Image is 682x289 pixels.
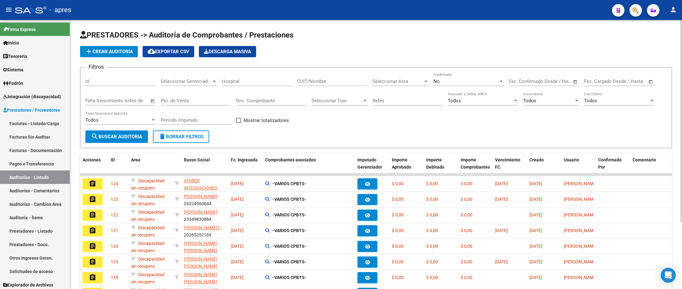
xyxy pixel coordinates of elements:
span: 118 [111,275,118,280]
span: Vencimiento FC [495,157,520,170]
span: Comentario [633,157,656,162]
span: $ 0,00 [392,275,404,280]
span: 119 [111,259,118,264]
mat-icon: assignment [89,211,96,219]
mat-icon: cloud_download [148,48,155,55]
span: [DATE] [529,244,542,249]
span: Imputado Gerenciador [357,157,382,170]
span: 122 [111,212,118,217]
span: $ 0,00 [426,212,438,217]
span: [DATE] [231,181,244,186]
mat-icon: add [85,48,93,55]
span: $ 0,00 [461,212,472,217]
span: Discapacidad sin recupero [131,178,164,190]
datatable-header-cell: Area [129,153,172,181]
span: [PERSON_NAME] L [184,225,221,230]
span: [PERSON_NAME] [PERSON_NAME] [184,256,217,269]
span: Todos [523,98,536,104]
span: Exportar CSV [148,49,189,54]
span: Discapacidad sin recupero [131,272,164,284]
button: Descarga Masiva [199,46,256,57]
datatable-header-cell: Vencimiento FC [493,153,527,181]
mat-icon: assignment [89,180,96,187]
div: - 27301432297 [184,271,226,284]
span: PRESTADORES -> Auditoría de Comprobantes / Prestaciones [80,31,293,39]
span: [DATE] [529,181,542,186]
span: Mostrar totalizadores [244,117,289,124]
span: [DATE] [231,275,244,280]
span: Discapacidad sin recupero [131,210,164,222]
button: Open calendar [647,78,654,85]
span: Seleccionar Tipo [311,98,362,104]
span: [PERSON_NAME] [564,181,597,186]
strong: -VARIOS CPBTS- [272,212,306,217]
datatable-header-cell: Importe Debitado [424,153,458,181]
span: $ 0,00 [392,197,404,202]
strong: -VARIOS CPBTS- [272,228,306,233]
div: - 23349830884 [184,209,226,222]
span: Comprobantes asociados [265,157,316,162]
span: $ 0,00 [426,244,438,249]
button: Open calendar [149,98,156,105]
span: [DATE] [495,197,508,202]
datatable-header-cell: Razon Social [181,153,228,181]
span: Explorador de Archivos [3,281,53,288]
span: $ 0,00 [461,244,472,249]
span: [DATE] [495,259,508,264]
span: [DATE] [231,212,244,217]
span: Descarga Masiva [204,49,251,54]
datatable-header-cell: Usuario [561,153,596,181]
strong: -VARIOS CPBTS- [272,244,306,249]
span: [PERSON_NAME] [564,259,597,264]
span: $ 0,00 [392,181,404,186]
span: Razon Social [184,157,210,162]
mat-icon: assignment [89,274,96,281]
mat-icon: search [91,133,99,140]
button: Borrar Filtros [153,130,209,143]
mat-icon: assignment [89,242,96,250]
span: [DATE] [529,212,542,217]
span: Sistema [3,66,23,73]
span: $ 0,00 [426,275,438,280]
datatable-header-cell: Imputado Gerenciador [355,153,389,181]
span: [PERSON_NAME] [564,244,597,249]
strong: -VARIOS CPBTS- [272,197,306,202]
span: Creado [529,157,544,162]
span: $ 0,00 [426,181,438,186]
span: $ 0,00 [426,259,438,264]
span: [PERSON_NAME] [564,212,597,217]
span: $ 0,00 [392,228,404,233]
mat-icon: assignment [89,227,96,234]
span: Integración (discapacidad) [3,93,61,100]
span: $ 0,00 [461,275,472,280]
span: [DATE] [231,197,244,202]
span: $ 0,00 [426,197,438,202]
span: [DATE] [529,228,542,233]
h3: Filtros [85,63,107,71]
datatable-header-cell: Acciones [80,153,108,181]
span: [DATE] [529,275,542,280]
span: Padrón [3,80,23,87]
div: Open Intercom Messenger [661,268,676,283]
mat-icon: assignment [89,258,96,266]
input: Fecha inicio [509,79,534,84]
span: [DATE] [231,228,244,233]
div: - 27418982158 [184,256,226,269]
span: Inicio [3,39,19,46]
input: Fecha fin [615,79,645,84]
span: Tesorería [3,53,27,60]
span: [PERSON_NAME] [564,228,597,233]
span: [DATE] [231,244,244,249]
span: 123 [111,197,118,202]
div: - 24324960844 [184,193,226,206]
span: ATAÑER INTEGRACIONES S.R.L [184,178,217,198]
datatable-header-cell: Confirmado Por [596,153,630,181]
div: - 30716229978 [184,177,226,190]
span: No [433,79,440,84]
span: Buscar Auditoria [91,134,142,139]
span: [DATE] [495,181,508,186]
span: ID [111,157,115,162]
strong: -VARIOS CPBTS- [272,259,306,264]
span: $ 0,00 [461,181,472,186]
span: Discapacidad sin recupero [131,256,164,269]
